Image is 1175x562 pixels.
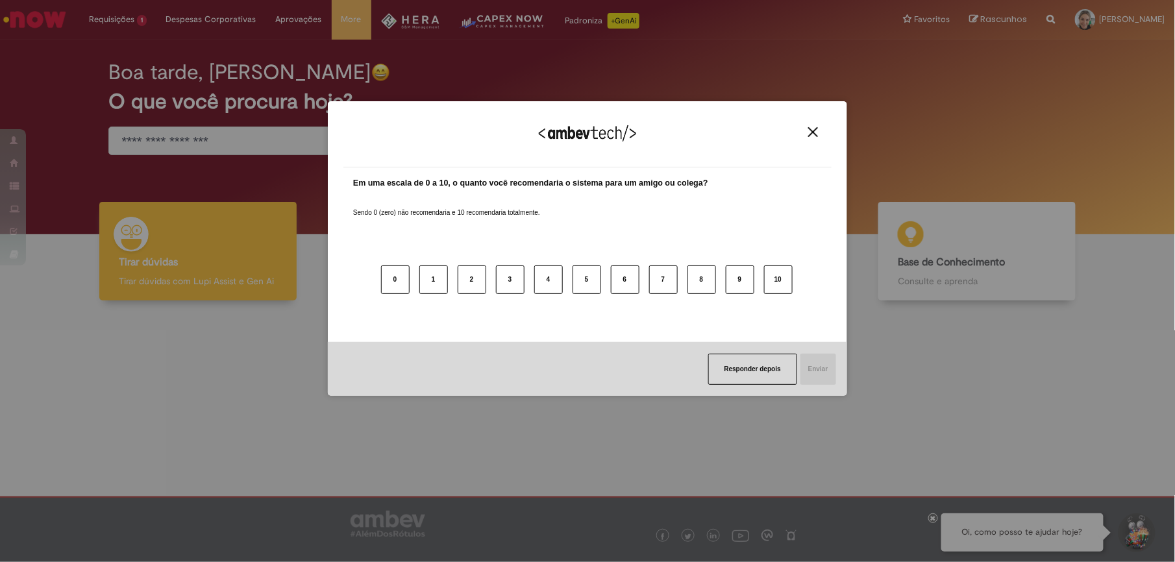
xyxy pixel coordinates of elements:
button: 6 [611,265,639,294]
button: 3 [496,265,525,294]
button: 1 [419,265,448,294]
label: Sendo 0 (zero) não recomendaria e 10 recomendaria totalmente. [353,193,540,217]
img: Close [808,127,818,137]
button: 9 [726,265,754,294]
button: Close [804,127,822,138]
button: 2 [458,265,486,294]
button: 7 [649,265,678,294]
button: 10 [764,265,793,294]
button: Responder depois [708,354,797,385]
label: Em uma escala de 0 a 10, o quanto você recomendaria o sistema para um amigo ou colega? [353,177,708,189]
img: Logo Ambevtech [539,125,636,141]
button: 8 [687,265,716,294]
button: 5 [573,265,601,294]
button: 0 [381,265,410,294]
button: 4 [534,265,563,294]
